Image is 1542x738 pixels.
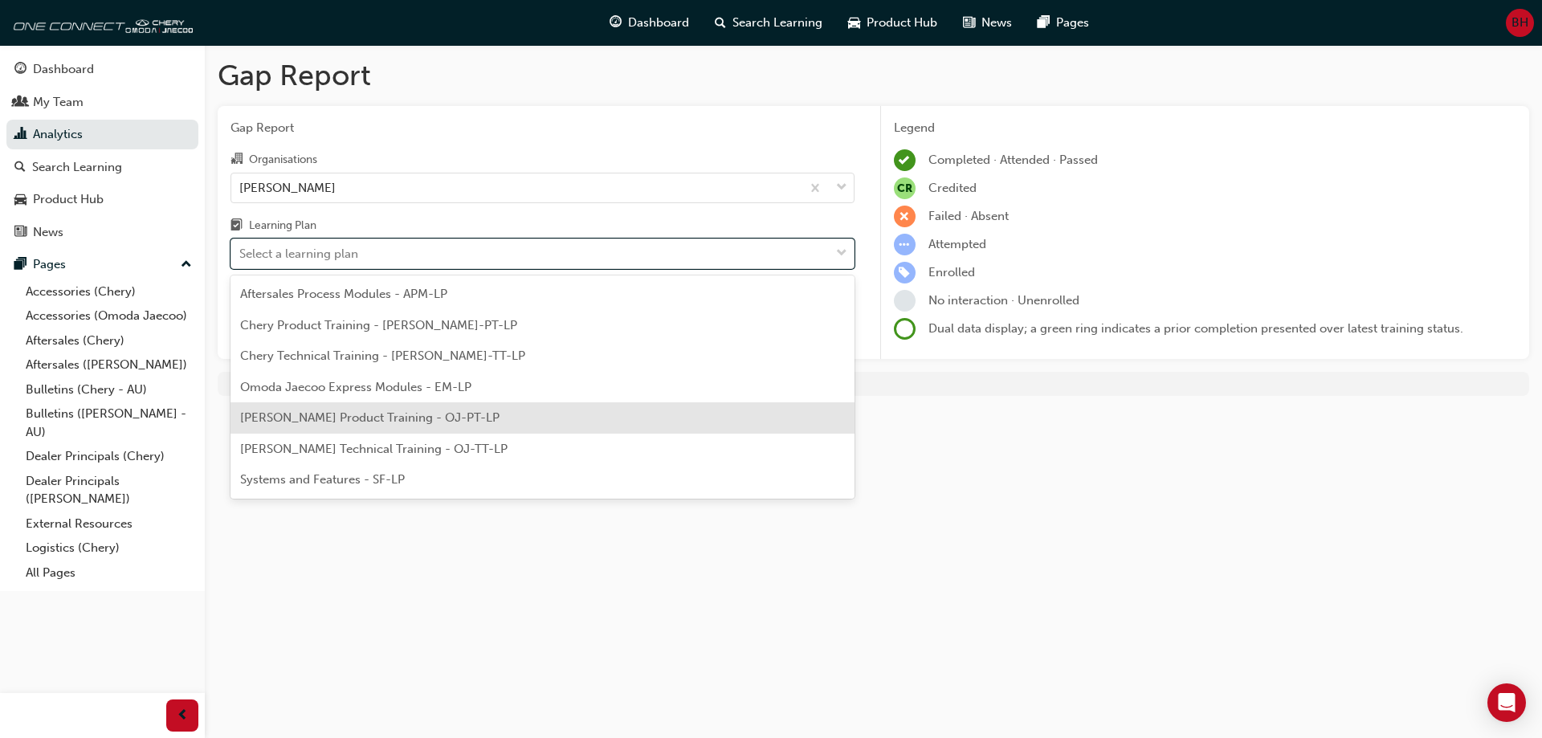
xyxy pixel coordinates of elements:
[19,402,198,444] a: Bulletins ([PERSON_NAME] - AU)
[19,561,198,585] a: All Pages
[928,293,1079,308] span: No interaction · Unenrolled
[32,158,122,177] div: Search Learning
[33,255,66,274] div: Pages
[928,209,1009,223] span: Failed · Absent
[6,250,198,279] button: Pages
[19,328,198,353] a: Aftersales (Chery)
[14,128,27,142] span: chart-icon
[715,13,726,33] span: search-icon
[836,243,847,264] span: down-icon
[240,472,405,487] span: Systems and Features - SF-LP
[702,6,835,39] a: search-iconSearch Learning
[19,279,198,304] a: Accessories (Chery)
[240,318,517,332] span: Chery Product Training - [PERSON_NAME]-PT-LP
[177,706,189,726] span: prev-icon
[19,304,198,328] a: Accessories (Omoda Jaecoo)
[928,265,975,279] span: Enrolled
[894,177,916,199] span: null-icon
[33,190,104,209] div: Product Hub
[963,13,975,33] span: news-icon
[249,152,317,168] div: Organisations
[8,6,193,39] img: oneconnect
[6,51,198,250] button: DashboardMy TeamAnalyticsSearch LearningProduct HubNews
[230,153,243,167] span: organisation-icon
[33,60,94,79] div: Dashboard
[33,93,84,112] div: My Team
[6,88,198,117] a: My Team
[836,177,847,198] span: down-icon
[14,63,27,77] span: guage-icon
[33,223,63,242] div: News
[1511,14,1528,32] span: BH
[835,6,950,39] a: car-iconProduct Hub
[6,55,198,84] a: Dashboard
[928,237,986,251] span: Attempted
[894,149,916,171] span: learningRecordVerb_COMPLETE-icon
[1038,13,1050,33] span: pages-icon
[14,96,27,110] span: people-icon
[1506,9,1534,37] button: BH
[218,58,1529,93] h1: Gap Report
[19,353,198,377] a: Aftersales ([PERSON_NAME])
[894,206,916,227] span: learningRecordVerb_FAIL-icon
[239,178,336,197] div: [PERSON_NAME]
[1056,14,1089,32] span: Pages
[867,14,937,32] span: Product Hub
[6,153,198,182] a: Search Learning
[19,469,198,512] a: Dealer Principals ([PERSON_NAME])
[6,185,198,214] a: Product Hub
[6,120,198,149] a: Analytics
[928,181,977,195] span: Credited
[240,442,508,456] span: [PERSON_NAME] Technical Training - OJ-TT-LP
[19,444,198,469] a: Dealer Principals (Chery)
[14,161,26,175] span: search-icon
[249,218,316,234] div: Learning Plan
[928,153,1098,167] span: Completed · Attended · Passed
[894,119,1517,137] div: Legend
[19,536,198,561] a: Logistics (Chery)
[894,262,916,283] span: learningRecordVerb_ENROLL-icon
[950,6,1025,39] a: news-iconNews
[14,193,27,207] span: car-icon
[732,14,822,32] span: Search Learning
[628,14,689,32] span: Dashboard
[240,410,500,425] span: [PERSON_NAME] Product Training - OJ-PT-LP
[19,512,198,536] a: External Resources
[240,380,471,394] span: Omoda Jaecoo Express Modules - EM-LP
[610,13,622,33] span: guage-icon
[1487,683,1526,722] div: Open Intercom Messenger
[894,290,916,312] span: learningRecordVerb_NONE-icon
[1025,6,1102,39] a: pages-iconPages
[894,234,916,255] span: learningRecordVerb_ATTEMPT-icon
[19,377,198,402] a: Bulletins (Chery - AU)
[240,287,447,301] span: Aftersales Process Modules - APM-LP
[848,13,860,33] span: car-icon
[6,218,198,247] a: News
[981,14,1012,32] span: News
[14,258,27,272] span: pages-icon
[928,321,1463,336] span: Dual data display; a green ring indicates a prior completion presented over latest training status.
[230,219,243,234] span: learningplan-icon
[239,245,358,263] div: Select a learning plan
[14,226,27,240] span: news-icon
[181,255,192,275] span: up-icon
[240,349,525,363] span: Chery Technical Training - [PERSON_NAME]-TT-LP
[230,119,855,137] span: Gap Report
[597,6,702,39] a: guage-iconDashboard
